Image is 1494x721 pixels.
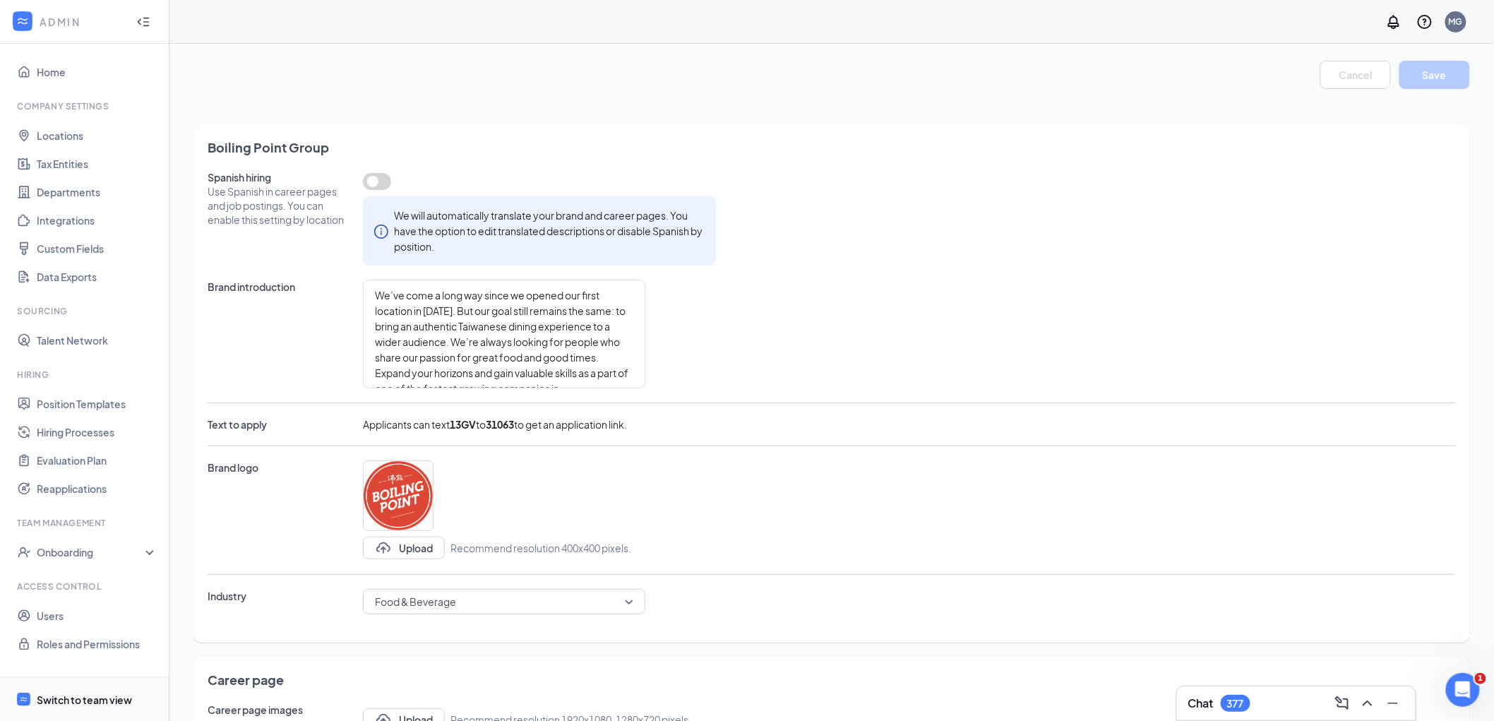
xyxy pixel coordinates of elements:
[394,208,705,254] div: We will automatically translate your brand and career pages. You have the option to edit translat...
[37,390,157,418] a: Position Templates
[1227,698,1244,710] div: 377
[37,693,132,707] div: Switch to team view
[375,591,456,612] span: Food & Beverage
[1446,673,1480,707] iframe: Intercom live chat
[1382,692,1404,715] button: Minimize
[37,545,145,559] div: Onboarding
[17,517,155,529] div: Team Management
[1356,692,1379,715] button: ChevronUp
[1188,696,1214,711] h3: Chat
[208,138,1456,156] span: Boiling Point Group
[1416,13,1433,30] svg: QuestionInfo
[37,150,157,178] a: Tax Entities
[208,671,1456,689] span: Career page
[19,695,28,704] svg: WorkstreamLogo
[1359,695,1376,712] svg: ChevronUp
[374,223,388,239] span: info-circle
[17,580,155,592] div: Access control
[37,475,157,503] a: Reapplications
[136,15,150,29] svg: Collapse
[37,121,157,150] a: Locations
[450,418,476,431] b: 13GV
[1385,13,1402,30] svg: Notifications
[17,100,155,112] div: Company Settings
[363,537,445,559] button: UploadUpload
[208,703,349,717] span: Career page images
[1399,61,1470,89] button: Save
[363,417,627,431] span: Applicants can text to to get an application link.
[208,460,349,475] span: Brand logo
[37,418,157,446] a: Hiring Processes
[37,58,157,86] a: Home
[40,15,124,29] div: ADMIN
[208,280,349,294] span: Brand introduction
[363,460,631,559] span: UploadUploadRecommend resolution 400x400 pixels.
[1475,673,1486,684] span: 1
[450,540,631,556] span: Recommend resolution 400x400 pixels.
[1331,692,1353,715] button: ComposeMessage
[16,14,30,28] svg: WorkstreamLogo
[37,263,157,291] a: Data Exports
[37,178,157,206] a: Departments
[17,545,31,559] svg: UserCheck
[208,184,349,227] span: Use Spanish in career pages and job postings. You can enable this setting by location
[17,305,155,317] div: Sourcing
[37,206,157,234] a: Integrations
[37,326,157,354] a: Talent Network
[208,170,349,184] span: Spanish hiring
[1385,695,1402,712] svg: Minimize
[1449,16,1463,28] div: MG
[37,446,157,475] a: Evaluation Plan
[37,602,157,630] a: Users
[37,234,157,263] a: Custom Fields
[37,630,157,658] a: Roles and Permissions
[363,280,645,388] textarea: We’ve come a long way since we opened our first location in [DATE]. But our goal still remains th...
[1334,695,1351,712] svg: ComposeMessage
[375,540,392,556] svg: Upload
[486,418,514,431] b: 31063
[1320,61,1391,89] button: Cancel
[17,369,155,381] div: Hiring
[208,589,349,603] span: Industry
[208,417,349,431] span: Text to apply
